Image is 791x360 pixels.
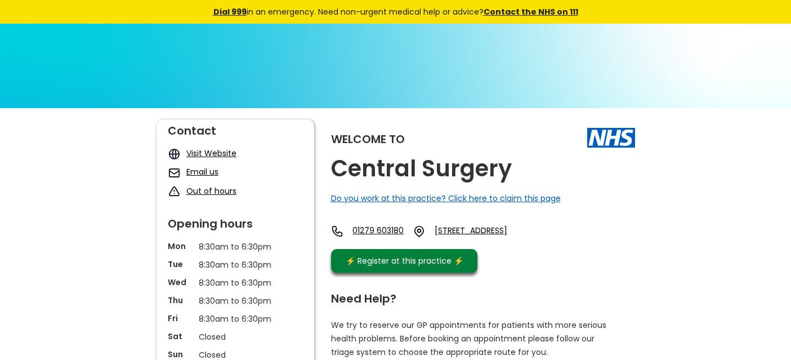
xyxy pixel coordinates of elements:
a: 01279 603180 [352,225,404,238]
a: ⚡️ Register at this practice ⚡️ [331,249,477,273]
p: 8:30am to 6:30pm [199,295,272,307]
div: in an emergency. Need non-urgent medical help or advice? [137,6,655,18]
p: Sat [168,331,193,342]
h2: Central Surgery [331,156,512,181]
img: practice location icon [413,225,426,238]
img: globe icon [168,148,181,161]
a: Email us [186,166,218,177]
img: telephone icon [331,225,344,238]
p: 8:30am to 6:30pm [199,259,272,271]
a: Visit Website [186,148,236,159]
p: 8:30am to 6:30pm [199,277,272,289]
p: Mon [168,241,193,252]
a: [STREET_ADDRESS] [435,225,537,238]
p: Sun [168,349,193,360]
div: Welcome to [331,134,405,145]
div: Contact [168,119,303,136]
img: exclamation icon [168,185,181,198]
a: Contact the NHS on 111 [484,6,578,17]
img: The NHS logo [587,128,635,147]
p: 8:30am to 6:30pm [199,241,272,253]
a: Out of hours [186,185,236,197]
a: Dial 999 [213,6,247,17]
p: Thu [168,295,193,306]
p: 8:30am to 6:30pm [199,313,272,325]
div: Need Help? [331,287,624,304]
div: Opening hours [168,212,303,229]
img: mail icon [168,166,181,179]
p: We try to reserve our GP appointments for patients with more serious health problems. Before book... [331,318,607,359]
p: Wed [168,277,193,288]
a: Do you work at this practice? Click here to claim this page [331,193,561,204]
p: Closed [199,331,272,343]
div: ⚡️ Register at this practice ⚡️ [340,255,470,267]
p: Tue [168,259,193,270]
p: Fri [168,313,193,324]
